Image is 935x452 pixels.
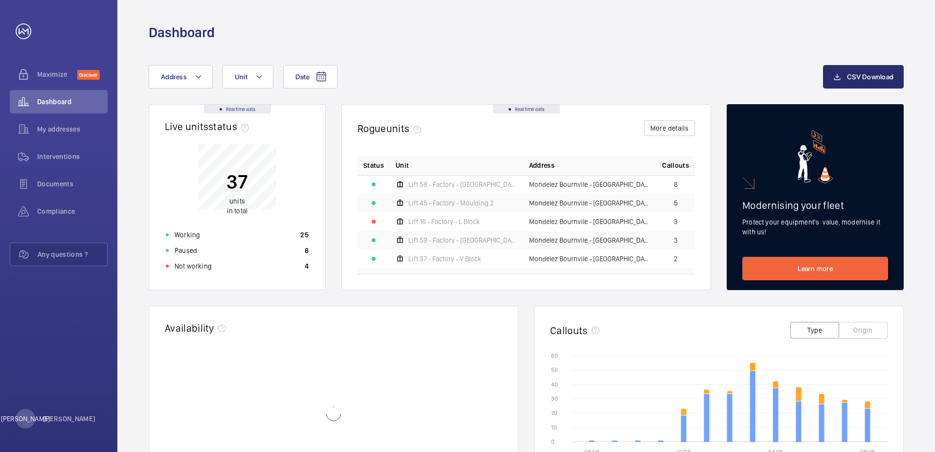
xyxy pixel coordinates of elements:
[305,261,309,271] p: 4
[550,324,588,337] h2: Callouts
[305,246,309,255] p: 8
[226,169,248,194] p: 37
[408,237,517,244] span: Lift 59 - Factory - [GEOGRAPHIC_DATA]
[790,322,839,339] button: Type
[551,424,557,431] text: 10
[165,120,253,133] h2: Live units
[37,124,108,134] span: My addresses
[674,255,678,262] span: 2
[551,352,558,359] text: 60
[742,257,888,280] a: Learn more
[674,181,678,188] span: 8
[37,97,108,107] span: Dashboard
[1,414,50,424] p: [PERSON_NAME]
[823,65,904,89] button: CSV Download
[529,200,651,206] span: Mondelez Bournvile - [GEOGRAPHIC_DATA], [GEOGRAPHIC_DATA]
[235,73,247,81] span: Unit
[529,237,651,244] span: Mondelez Bournvile - [GEOGRAPHIC_DATA], [GEOGRAPHIC_DATA]
[363,160,384,170] p: Status
[551,366,558,373] text: 50
[283,65,337,89] button: Date
[396,160,409,170] span: Unit
[551,395,558,402] text: 30
[38,249,107,259] span: Any questions ?
[175,261,212,271] p: Not working
[493,105,560,113] div: Real time data
[149,23,215,42] h1: Dashboard
[175,230,200,240] p: Working
[847,73,893,81] span: CSV Download
[77,70,100,80] span: Discover
[223,65,273,89] button: Unit
[674,200,678,206] span: 5
[529,218,651,225] span: Mondelez Bournvile - [GEOGRAPHIC_DATA], [GEOGRAPHIC_DATA]
[149,65,213,89] button: Address
[161,73,187,81] span: Address
[386,122,425,135] span: units
[551,381,558,388] text: 40
[551,409,557,416] text: 20
[798,130,833,183] img: marketing-card.svg
[408,218,480,225] span: Lift 16 - Factory - L Block
[408,255,481,262] span: Lift 37 - Factory - V Block
[551,438,555,445] text: 0
[43,414,96,424] p: [PERSON_NAME]
[674,218,678,225] span: 3
[529,255,651,262] span: Mondelez Bournvile - [GEOGRAPHIC_DATA], [GEOGRAPHIC_DATA]
[175,246,197,255] p: Paused
[408,200,494,206] span: Lift 45 - Factory - Moulding 2
[165,322,214,334] h2: Availability
[300,230,309,240] p: 25
[529,181,651,188] span: Mondelez Bournvile - [GEOGRAPHIC_DATA], [GEOGRAPHIC_DATA]
[839,322,888,339] button: Origin
[226,196,248,216] p: in total
[674,237,678,244] span: 3
[204,105,271,113] div: Real time data
[208,120,253,133] span: status
[357,122,425,135] h2: Rogue
[644,120,695,136] button: More details
[408,181,517,188] span: Lift 58 - Factory - [GEOGRAPHIC_DATA]
[37,179,108,189] span: Documents
[37,206,108,216] span: Compliance
[742,199,888,211] h2: Modernising your fleet
[662,160,689,170] span: Callouts
[295,73,310,81] span: Date
[742,217,888,237] p: Protect your equipment's value, modernise it with us!
[37,69,77,79] span: Maximize
[529,160,555,170] span: Address
[229,197,245,205] span: units
[37,152,108,161] span: Interventions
